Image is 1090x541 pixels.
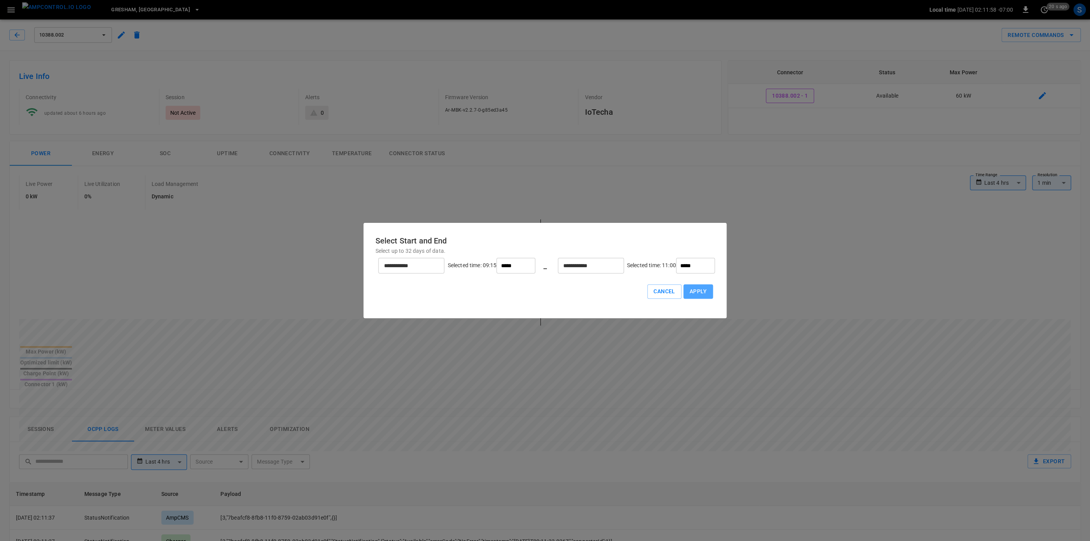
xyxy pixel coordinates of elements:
[683,284,713,299] button: Apply
[543,259,547,272] h6: _
[627,262,676,268] span: Selected time: 11:00
[447,262,496,268] span: Selected time: 09:15
[375,247,714,255] p: Select up to 32 days of data.
[647,284,681,299] button: Cancel
[375,235,714,247] h6: Select Start and End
